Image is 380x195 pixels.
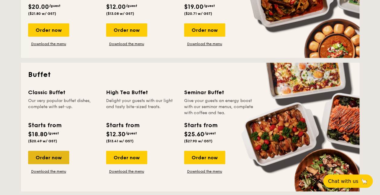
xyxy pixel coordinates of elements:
[184,131,204,138] span: $25.60
[28,88,99,97] div: Classic Buffet
[184,151,225,164] div: Order now
[184,41,225,46] a: Download the menu
[106,23,147,37] div: Order now
[184,3,203,11] span: $19.00
[323,174,373,188] button: Chat with us🦙
[28,23,69,37] div: Order now
[184,98,255,116] div: Give your guests an energy boost with our seminar menus, complete with coffee and tea.
[106,131,125,138] span: $12.30
[184,88,255,97] div: Seminar Buffet
[28,12,56,16] span: ($21.80 w/ GST)
[106,98,177,116] div: Delight your guests with our light and tasty bite-sized treats.
[28,121,61,130] div: Starts from
[106,88,177,97] div: High Tea Buffet
[125,131,137,135] span: /guest
[28,70,352,80] h2: Buffet
[361,178,368,185] span: 🦙
[28,98,99,116] div: Our very popular buffet dishes, complete with set-up.
[203,4,215,8] span: /guest
[184,139,213,143] span: ($27.90 w/ GST)
[106,12,134,16] span: ($13.08 w/ GST)
[184,12,212,16] span: ($20.71 w/ GST)
[106,169,147,174] a: Download the menu
[328,178,358,184] span: Chat with us
[184,121,217,130] div: Starts from
[28,151,69,164] div: Order now
[28,3,49,11] span: $20.00
[28,131,47,138] span: $18.80
[126,4,137,8] span: /guest
[106,151,147,164] div: Order now
[184,23,225,37] div: Order now
[47,131,59,135] span: /guest
[49,4,60,8] span: /guest
[184,169,225,174] a: Download the menu
[28,169,69,174] a: Download the menu
[28,139,57,143] span: ($20.49 w/ GST)
[106,139,134,143] span: ($13.41 w/ GST)
[28,41,69,46] a: Download the menu
[106,121,139,130] div: Starts from
[106,41,147,46] a: Download the menu
[106,3,126,11] span: $12.00
[204,131,216,135] span: /guest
